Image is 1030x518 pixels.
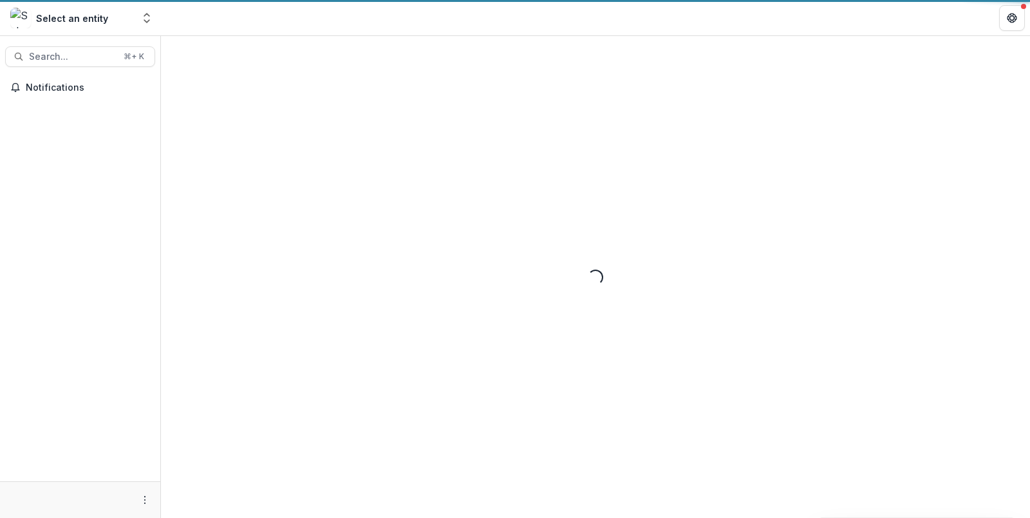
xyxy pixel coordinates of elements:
span: Search... [29,51,116,62]
div: Select an entity [36,12,108,25]
div: ⌘ + K [121,50,147,64]
img: Select an entity [10,8,31,28]
span: Notifications [26,82,150,93]
button: Open entity switcher [138,5,156,31]
button: Get Help [999,5,1025,31]
button: More [137,492,153,508]
button: Search... [5,46,155,67]
button: Notifications [5,77,155,98]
